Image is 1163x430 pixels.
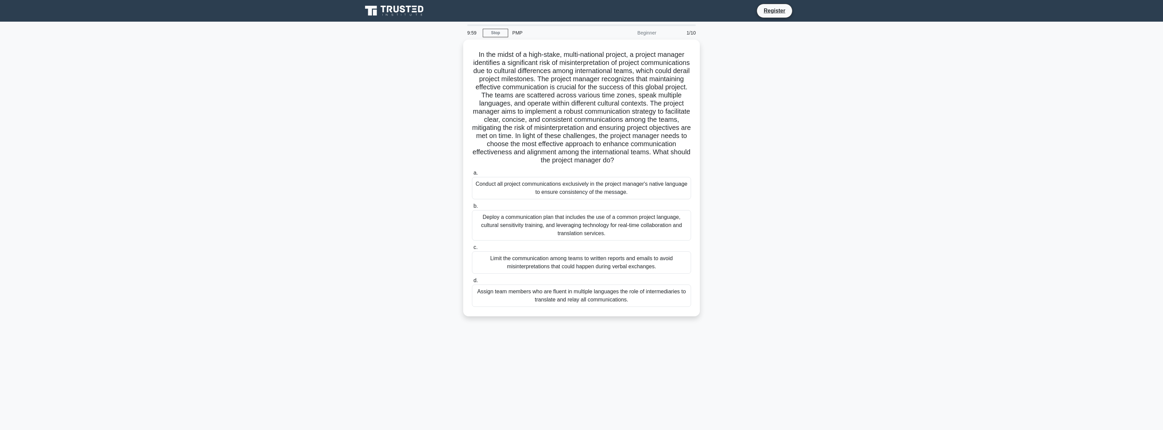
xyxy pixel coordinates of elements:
[473,203,478,209] span: b.
[463,26,483,40] div: 9:59
[473,244,477,250] span: c.
[472,251,691,274] div: Limit the communication among teams to written reports and emails to avoid misinterpretations tha...
[508,26,601,40] div: PMP
[473,170,478,176] span: a.
[660,26,700,40] div: 1/10
[472,210,691,241] div: Deploy a communication plan that includes the use of a common project language, cultural sensitiv...
[472,177,691,199] div: Conduct all project communications exclusively in the project manager's native language to ensure...
[483,29,508,37] a: Stop
[472,285,691,307] div: Assign team members who are fluent in multiple languages the role of intermediaries to translate ...
[473,277,478,283] span: d.
[601,26,660,40] div: Beginner
[471,50,692,165] h5: In the midst of a high-stake, multi-national project, a project manager identifies a significant ...
[760,6,789,15] a: Register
